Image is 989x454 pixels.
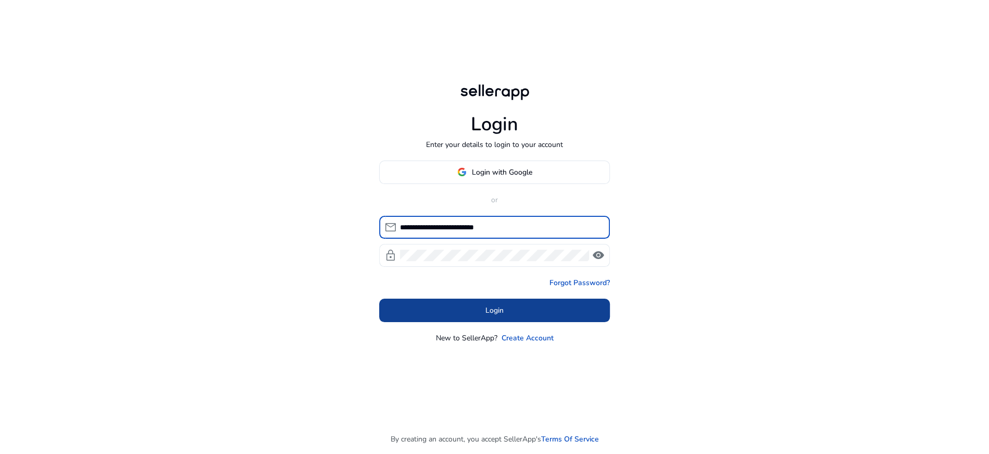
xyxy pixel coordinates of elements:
a: Terms Of Service [541,434,599,445]
h1: Login [471,113,518,136]
img: google-logo.svg [457,167,467,177]
span: mail [384,221,397,234]
button: Login [379,299,610,322]
button: Login with Google [379,161,610,184]
span: lock [384,249,397,262]
p: or [379,194,610,205]
span: Login with Google [472,167,532,178]
p: New to SellerApp? [436,333,497,343]
span: Login [485,305,504,316]
p: Enter your details to login to your account [426,139,563,150]
a: Create Account [502,333,554,343]
a: Forgot Password? [549,277,610,288]
span: visibility [592,249,605,262]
